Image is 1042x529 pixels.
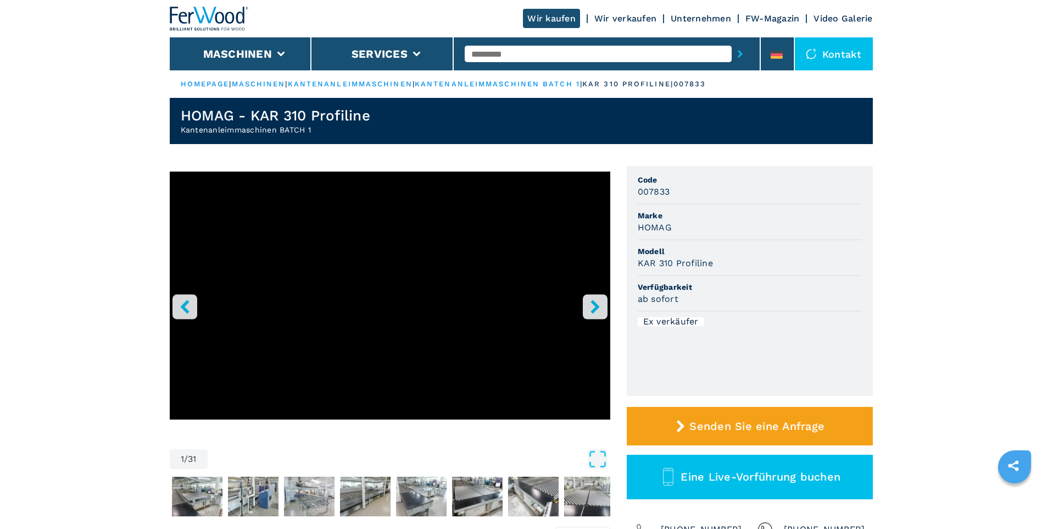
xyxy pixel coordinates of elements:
nav: Thumbnail Navigation [170,475,610,519]
button: Open Fullscreen [210,449,608,469]
p: kar 310 profiline | [582,79,673,89]
h3: 007833 [638,185,670,198]
img: 35c5638f1a3d05181f671ecb1895b50b [452,477,503,516]
button: Go to Slide 2 [170,475,225,519]
h3: HOMAG [638,221,672,234]
img: 67de8788015ef9814bafe30b49884498 [172,477,222,516]
button: Eine Live-Vorführung buchen [627,455,873,499]
span: Code [638,174,862,185]
div: Kontakt [795,37,873,70]
span: Verfügbarkeit [638,282,862,293]
a: Unternehmen [671,13,731,24]
button: Go to Slide 4 [282,475,337,519]
span: Marke [638,210,862,221]
iframe: YouTube video player [170,172,610,420]
h1: HOMAG - KAR 310 Profiline [181,107,370,124]
button: Go to Slide 6 [394,475,449,519]
button: submit-button [732,41,749,67]
a: Wir verkaufen [594,13,656,24]
a: kantenanleimmaschinen [288,80,413,88]
a: FW-Magazin [745,13,800,24]
a: sharethis [1000,452,1027,480]
img: 29f12d8ca1083da9a7ebe064fed2c0a1 [228,477,278,516]
button: Services [352,47,408,60]
button: Go to Slide 5 [338,475,393,519]
span: 1 [181,455,184,464]
a: maschinen [232,80,286,88]
a: HOMEPAGE [181,80,230,88]
span: | [229,80,231,88]
button: right-button [583,294,608,319]
button: Go to Slide 9 [562,475,617,519]
img: baa86c1f693e1358b6fbd35d8adf7ef9 [396,477,447,516]
span: | [580,80,582,88]
h2: Kantenanleimmaschinen BATCH 1 [181,124,370,135]
button: Go to Slide 3 [226,475,281,519]
div: Ex verkäufer [638,317,704,326]
span: 31 [188,455,197,464]
a: kantenanleimmaschinen batch 1 [415,80,580,88]
span: | [285,80,287,88]
span: Eine Live-Vorführung buchen [681,470,840,483]
button: Go to Slide 8 [506,475,561,519]
span: Senden Sie eine Anfrage [689,420,824,433]
img: Kontakt [806,48,817,59]
button: Go to Slide 7 [450,475,505,519]
img: 6bebcffffa4e3c4f014721cc9b0b0b2a [284,477,335,516]
button: left-button [172,294,197,319]
span: / [184,455,188,464]
img: a3df732c408754976559de7c0b07762e [564,477,615,516]
img: 5286893d4e1217d860fd1dfd1911b0fa [340,477,391,516]
p: 007833 [673,79,706,89]
span: Modell [638,246,862,257]
span: | [413,80,415,88]
img: faf74eca851c99114d8cc1d3bc4082b5 [508,477,559,516]
a: Video Galerie [813,13,872,24]
a: Wir kaufen [523,9,580,28]
img: Ferwood [170,7,249,31]
div: Go to Slide 1 [170,172,610,438]
button: Senden Sie eine Anfrage [627,407,873,445]
h3: ab sofort [638,293,678,305]
button: Maschinen [203,47,272,60]
h3: KAR 310 Profiline [638,257,713,269]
